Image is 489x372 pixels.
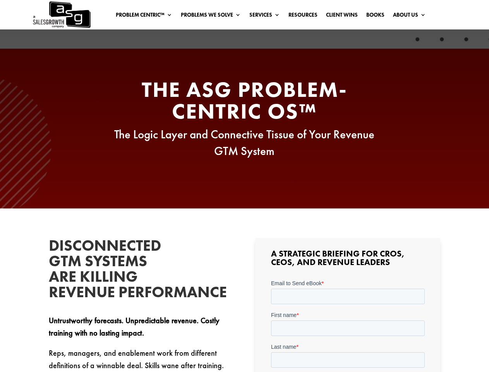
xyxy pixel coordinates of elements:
a: Problems We Solve [181,12,241,21]
a: Client Wins [326,12,358,21]
a: Books [366,12,384,21]
a: About Us [393,12,426,21]
p: The Logic Layer and Connective Tissue of Your Revenue GTM System [97,126,391,160]
h2: The ASG Problem-Centric OS™ [97,79,391,126]
h2: Disconnected GTM Systems Are Killing Revenue Performance [49,238,165,304]
a: Services [249,12,280,21]
h3: A Strategic Briefing for CROs, CEOs, and Revenue Leaders [271,250,425,270]
strong: Untrustworthy forecasts. Unpredictable revenue. Costly training with no lasting impact. [49,315,220,338]
a: Problem Centric™ [116,12,172,21]
a: Resources [288,12,317,21]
